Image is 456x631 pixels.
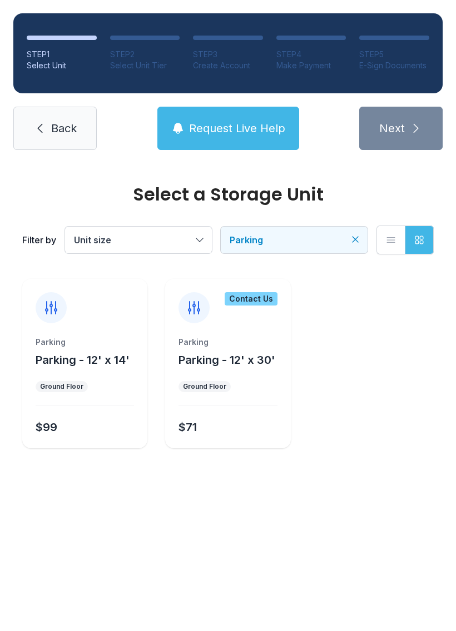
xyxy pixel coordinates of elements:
[51,121,77,136] span: Back
[40,382,83,391] div: Ground Floor
[36,352,130,368] button: Parking - 12' x 14'
[65,227,212,253] button: Unit size
[36,419,57,435] div: $99
[22,233,56,247] div: Filter by
[276,49,346,60] div: STEP 4
[179,419,197,435] div: $71
[36,337,134,348] div: Parking
[27,60,97,71] div: Select Unit
[359,60,429,71] div: E-Sign Documents
[110,60,180,71] div: Select Unit Tier
[179,337,277,348] div: Parking
[221,227,368,253] button: Parking
[193,60,263,71] div: Create Account
[350,234,361,245] button: Clear filters
[110,49,180,60] div: STEP 2
[276,60,346,71] div: Make Payment
[359,49,429,60] div: STEP 5
[74,234,111,246] span: Unit size
[179,352,275,368] button: Parking - 12' x 30'
[189,121,285,136] span: Request Live Help
[27,49,97,60] div: STEP 1
[179,353,275,367] span: Parking - 12' x 30'
[230,234,263,246] span: Parking
[193,49,263,60] div: STEP 3
[183,382,226,391] div: Ground Floor
[22,186,434,203] div: Select a Storage Unit
[36,353,130,367] span: Parking - 12' x 14'
[379,121,405,136] span: Next
[225,292,277,306] div: Contact Us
